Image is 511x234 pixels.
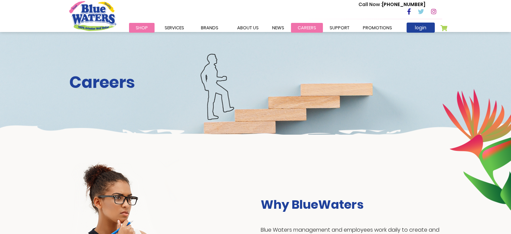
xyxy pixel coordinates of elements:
[358,1,382,8] span: Call Now :
[165,25,184,31] span: Services
[201,25,218,31] span: Brands
[69,1,116,31] a: store logo
[230,23,265,33] a: about us
[261,197,442,212] h3: Why BlueWaters
[442,89,511,210] img: career-intro-leaves.png
[358,1,425,8] p: [PHONE_NUMBER]
[291,23,323,33] a: careers
[265,23,291,33] a: News
[356,23,399,33] a: Promotions
[407,23,435,33] a: login
[136,25,148,31] span: Shop
[323,23,356,33] a: support
[69,73,442,92] h2: Careers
